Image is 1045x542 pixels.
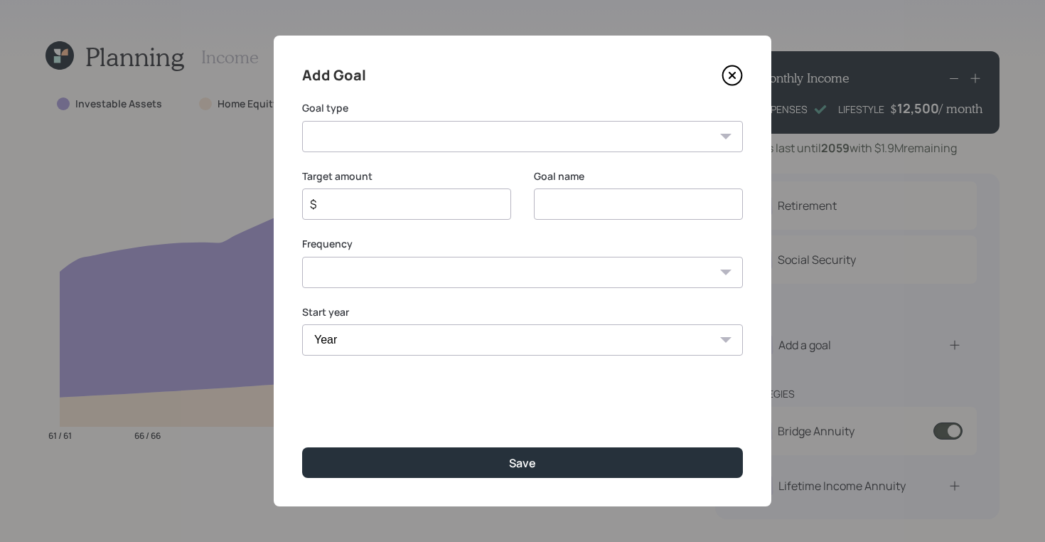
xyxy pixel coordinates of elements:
label: Target amount [302,169,511,184]
label: Goal type [302,101,743,115]
h4: Add Goal [302,64,366,87]
label: Frequency [302,237,743,251]
button: Save [302,447,743,478]
div: Save [509,455,536,471]
label: Start year [302,305,743,319]
label: Goal name [534,169,743,184]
